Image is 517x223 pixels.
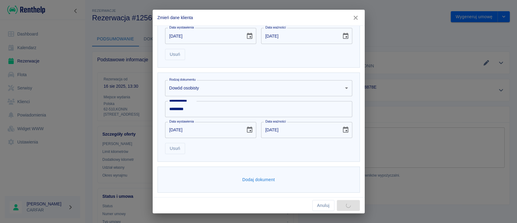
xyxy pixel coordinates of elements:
button: Choose date, selected date is 9 mar 2032 [340,30,352,42]
button: Usuń [165,143,185,154]
label: Data ważności [265,25,286,30]
label: Data ważności [265,119,286,124]
input: DD-MM-YYYY [165,28,241,44]
button: Anuluj [312,200,334,211]
button: Choose date, selected date is 21 sty 2025 [244,124,256,136]
button: Choose date, selected date is 9 mar 2022 [244,30,256,42]
label: Rodzaj dokumentu [169,77,196,82]
h2: Zmień dane klienta [153,10,365,25]
input: DD-MM-YYYY [261,28,337,44]
input: DD-MM-YYYY [261,122,337,138]
button: Dodaj dokument [240,174,277,185]
input: DD-MM-YYYY [165,122,241,138]
button: Usuń [165,49,185,60]
button: Choose date, selected date is 21 sty 2035 [340,124,352,136]
div: Dowód osobisty [165,80,352,96]
label: Data wystawienia [169,25,194,30]
label: Data wystawienia [169,119,194,124]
